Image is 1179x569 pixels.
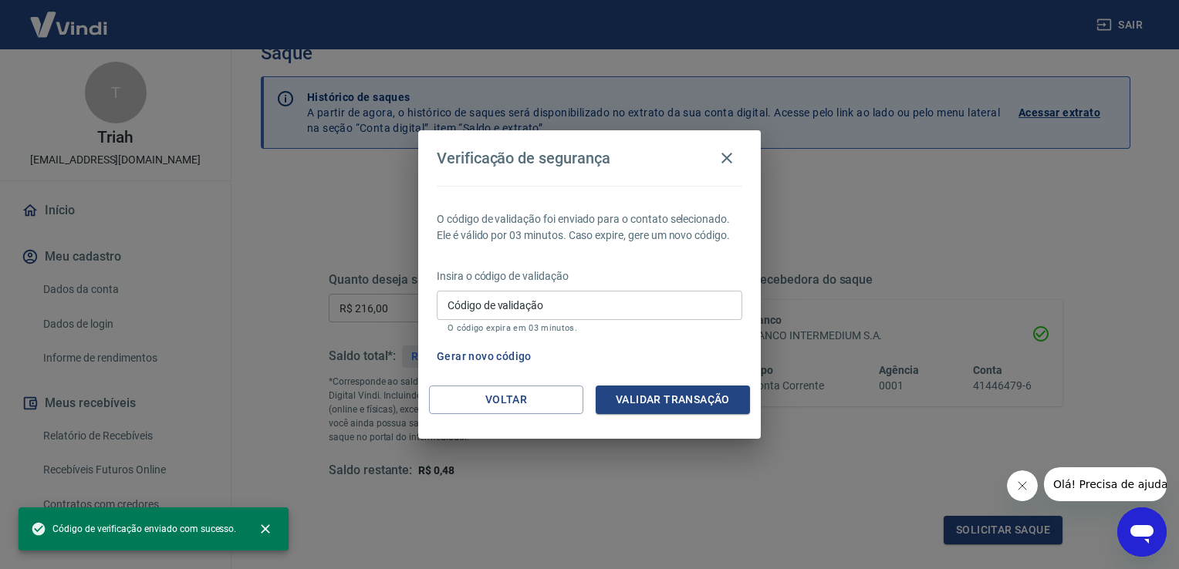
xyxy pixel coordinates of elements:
[431,342,538,371] button: Gerar novo código
[429,386,583,414] button: Voltar
[448,323,731,333] p: O código expira em 03 minutos.
[437,211,742,244] p: O código de validação foi enviado para o contato selecionado. Ele é válido por 03 minutos. Caso e...
[1117,507,1167,557] iframe: Botão para abrir a janela de mensagens
[1044,467,1167,501] iframe: Mensagem da empresa
[248,512,282,546] button: close
[31,521,236,537] span: Código de verificação enviado com sucesso.
[9,11,130,23] span: Olá! Precisa de ajuda?
[437,149,610,167] h4: Verificação de segurança
[596,386,750,414] button: Validar transação
[1007,470,1038,501] iframe: Fechar mensagem
[437,268,742,284] p: Insira o código de validação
